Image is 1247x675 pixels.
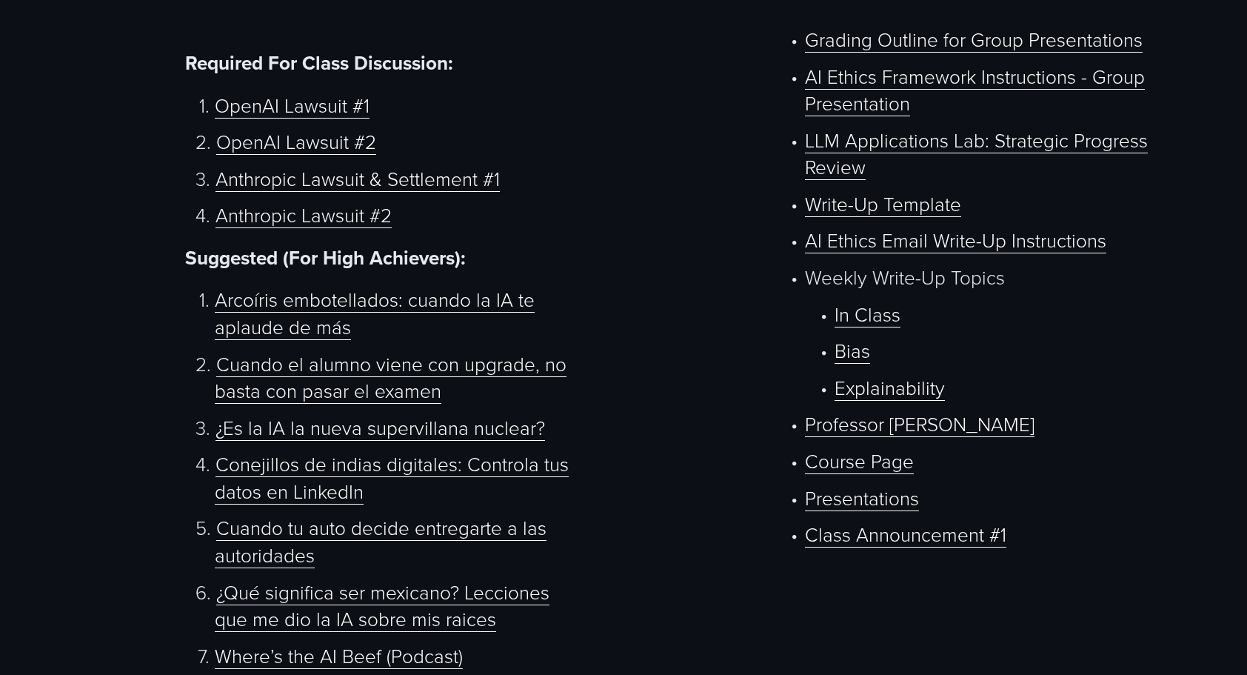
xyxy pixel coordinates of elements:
[215,450,569,505] a: Conejillos de indias digitales: Controla tus datos en LinkedIn
[805,63,1145,117] a: AI Ethics Framework Instructions - Group Presentation
[215,350,566,405] a: Cuando el alumno viene con upgrade, no basta con pasar el examen
[215,202,392,228] a: Anthropic Lawsuit #2
[805,127,1148,181] a: LLM Applications Lab: Strategic Progress Review
[805,485,919,511] a: Presentations
[215,165,500,192] a: Anthropic Lawsuit & Settlement #1
[215,642,463,669] a: Where’s the AI Beef (Podcast)
[805,227,1106,253] a: AI Ethics Email Write-Up Instructions
[805,264,1160,291] p: Weekly Write-Up Topics
[835,301,900,327] a: In Class
[805,448,914,474] a: Course Page
[215,92,370,119] a: OpenAI Lawsuit #1
[805,410,1034,437] a: Professor [PERSON_NAME]
[215,579,549,633] a: ¿Qué significa ser mexicano? Lecciones que me dio la IA sobre mis raices
[805,190,961,217] a: Write-Up Template
[215,286,535,340] a: Arcoíris embotellados: cuando la IA te aplaude de más
[215,414,545,441] a: ¿Es la IA la nueva supervillana nuclear?
[835,374,945,401] a: Explainability
[216,128,376,155] a: OpenAI Lawsuit #2
[185,49,453,77] strong: Required For Class Discussion:
[215,514,546,568] a: Cuando tu auto decide entregarte a las autoridades
[835,337,870,364] a: Bias
[805,26,1143,53] a: Grading Outline for Group Presentations
[805,521,1006,548] a: Class Announcement #1
[185,244,466,272] strong: Suggested (For High Achievers):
